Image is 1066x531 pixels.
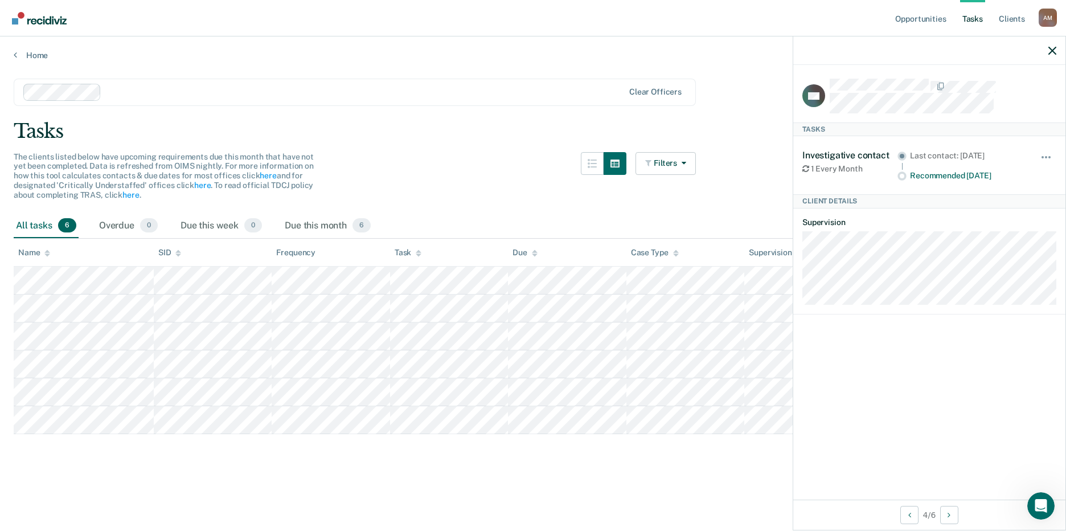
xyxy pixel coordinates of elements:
[793,500,1065,530] div: 4 / 6
[1039,9,1057,27] button: Profile dropdown button
[910,171,1024,181] div: Recommended [DATE]
[802,164,897,174] div: 1 Every Month
[97,214,160,239] div: Overdue
[14,152,314,199] span: The clients listed below have upcoming requirements due this month that have not yet been complet...
[802,218,1056,227] dt: Supervision
[631,248,679,258] div: Case Type
[194,181,211,190] a: here
[14,120,1052,143] div: Tasks
[18,248,50,258] div: Name
[1039,9,1057,27] div: A M
[793,122,1065,136] div: Tasks
[749,248,823,258] div: Supervision Level
[910,151,1024,161] div: Last contact: [DATE]
[58,218,76,233] span: 6
[395,248,421,258] div: Task
[260,171,276,180] a: here
[178,214,264,239] div: Due this week
[802,150,897,161] div: Investigative contact
[635,152,696,175] button: Filters
[793,194,1065,208] div: Client Details
[512,248,538,258] div: Due
[12,12,67,24] img: Recidiviz
[122,190,139,199] a: here
[940,506,958,524] button: Next Client
[14,214,79,239] div: All tasks
[276,248,315,258] div: Frequency
[14,50,1052,60] a: Home
[352,218,371,233] span: 6
[140,218,158,233] span: 0
[244,218,262,233] span: 0
[158,248,182,258] div: SID
[1027,492,1055,520] iframe: Intercom live chat
[282,214,373,239] div: Due this month
[900,506,919,524] button: Previous Client
[629,87,682,97] div: Clear officers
